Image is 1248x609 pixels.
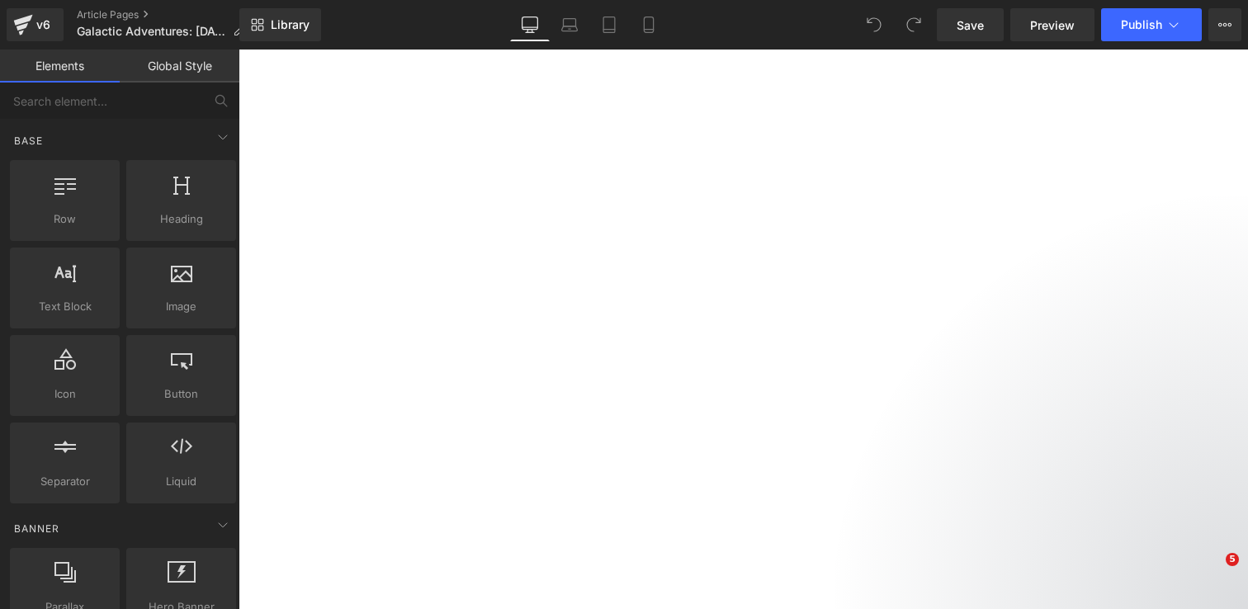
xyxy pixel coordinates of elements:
a: Article Pages [77,8,258,21]
span: Liquid [131,473,231,490]
span: Separator [15,473,115,490]
span: Library [271,17,310,32]
a: Laptop [550,8,589,41]
a: Desktop [510,8,550,41]
span: Icon [15,385,115,403]
a: Preview [1010,8,1094,41]
button: Undo [858,8,891,41]
span: Heading [131,210,231,228]
span: Row [15,210,115,228]
button: Publish [1101,8,1202,41]
span: 5 [1226,553,1239,566]
span: Text Block [15,298,115,315]
span: Base [12,133,45,149]
span: Publish [1121,18,1162,31]
span: Image [131,298,231,315]
span: Button [131,385,231,403]
a: v6 [7,8,64,41]
div: v6 [33,14,54,35]
a: Mobile [629,8,669,41]
iframe: Intercom live chat [1192,553,1231,592]
button: More [1208,8,1241,41]
span: Preview [1030,17,1075,34]
button: Redo [897,8,930,41]
span: Save [957,17,984,34]
span: Banner [12,521,61,536]
a: Tablet [589,8,629,41]
a: New Library [239,8,321,41]
span: Galactic Adventures: [DATE] [77,25,226,38]
a: Global Style [120,50,239,83]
